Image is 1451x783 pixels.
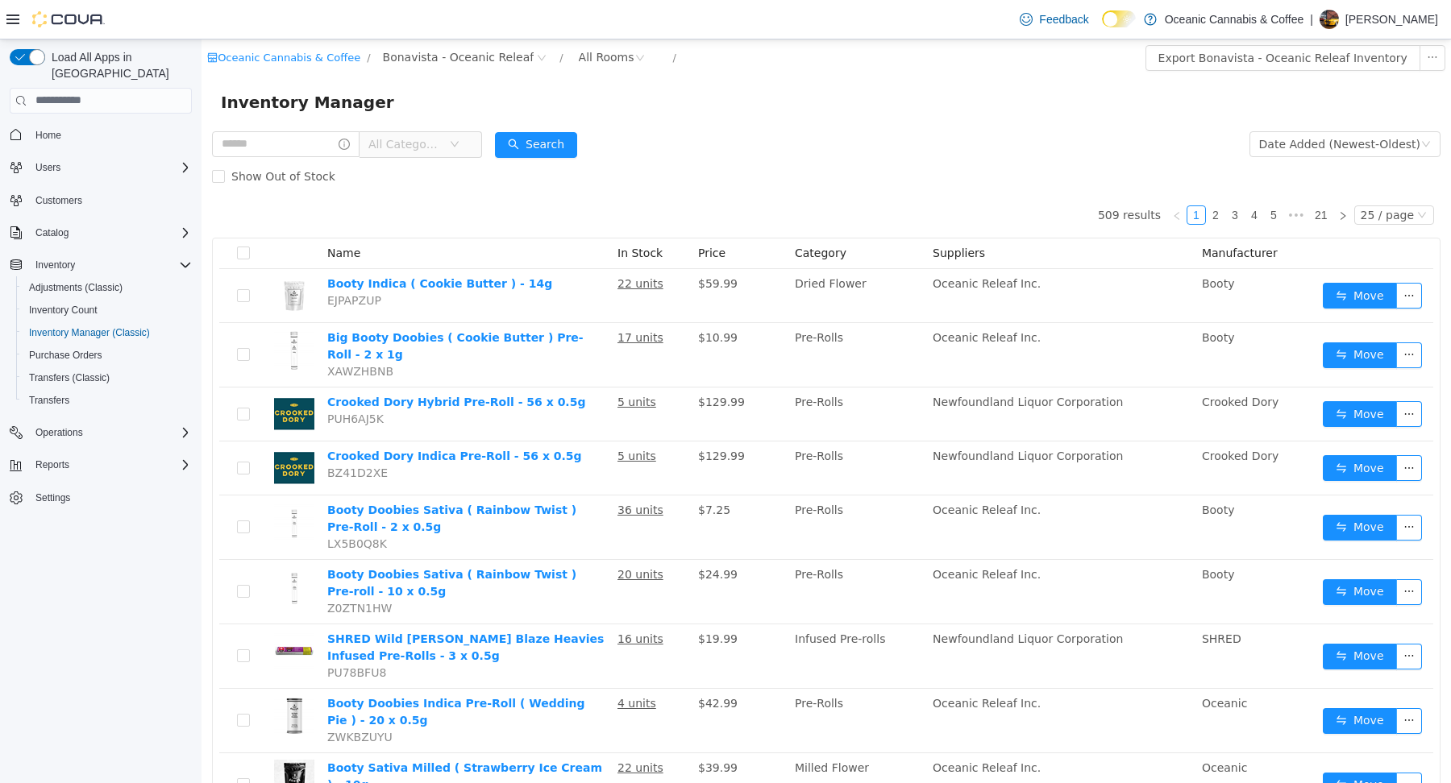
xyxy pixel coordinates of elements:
span: Oceanic Releaf Inc. [731,292,839,304]
span: PU78BFU8 [126,627,185,640]
a: Crooked Dory Indica Pre-Roll - 56 x 0.5g [126,410,380,423]
span: Purchase Orders [29,349,102,362]
button: Home [3,123,198,147]
td: Pre-Rolls [587,284,725,348]
span: / [358,12,361,24]
span: Adjustments (Classic) [23,278,192,297]
span: Newfoundland Liquor Corporation [731,410,921,423]
span: ••• [1082,166,1108,185]
button: icon: ellipsis [1195,540,1220,565]
span: Dark Mode [1102,27,1103,28]
td: Milled Flower [587,714,725,778]
a: Feedback [1013,3,1095,35]
button: Reports [3,454,198,476]
span: Crooked Dory [1000,410,1077,423]
u: 20 units [416,528,462,541]
span: Transfers [29,394,69,407]
span: Category [593,207,645,220]
td: Pre-Rolls [587,348,725,402]
span: Inventory Manager (Classic) [23,323,192,342]
span: Inventory [29,255,192,275]
li: 4 [1043,166,1062,185]
span: $24.99 [497,528,536,541]
li: 5 [1062,166,1082,185]
li: 1 [985,166,1004,185]
span: Users [35,161,60,174]
button: icon: swapMove [1121,733,1195,759]
img: Booty Doobies Indica Pre-Roll ( Wedding Pie ) - 20 x 0.5g hero shot [73,656,113,696]
a: 4 [1044,167,1062,184]
span: Transfers [23,391,192,410]
img: Crooked Dory Hybrid Pre-Roll - 56 x 0.5g hero shot [73,354,113,395]
span: Oceanic [1000,722,1046,735]
button: icon: swapMove [1121,604,1195,630]
span: LX5B0Q8K [126,498,185,511]
a: Booty Doobies Sativa ( Rainbow Twist ) Pre-roll - 10 x 0.5g [126,528,375,558]
button: icon: swapMove [1121,303,1195,329]
u: 36 units [416,464,462,477]
img: Booty Doobies Sativa ( Rainbow Twist ) Pre-roll - 10 x 0.5g hero shot [73,527,113,567]
button: Adjustments (Classic) [16,276,198,299]
span: Booty [1000,464,1033,477]
u: 5 units [416,356,455,369]
a: Booty Doobies Sativa ( Rainbow Twist ) Pre-Roll - 2 x 0.5g [126,464,375,494]
span: Inventory Count [29,304,98,317]
button: Catalog [29,223,75,242]
a: 3 [1025,167,1042,184]
span: Home [29,125,192,145]
span: Booty [1000,238,1033,251]
span: Reports [29,455,192,474]
a: SHRED Wild [PERSON_NAME] Blaze Heavies Infused Pre-Rolls - 3 x 0.5g [126,593,402,623]
span: / [472,12,475,24]
span: / [165,12,168,24]
a: Purchase Orders [23,346,109,365]
span: Suppliers [731,207,784,220]
button: icon: swapMove [1121,669,1195,694]
button: Inventory Manager (Classic) [16,321,198,344]
td: Infused Pre-rolls [587,585,725,649]
a: 1 [986,167,1004,184]
img: Booty Sativa Milled ( Strawberry Ice Cream ) - 10g hero shot [73,720,113,760]
div: Date Added (Newest-Oldest) [1058,93,1219,117]
span: Catalog [35,226,69,239]
span: Catalog [29,223,192,242]
button: Transfers [16,389,198,412]
span: All Categories [167,97,240,113]
img: Crooked Dory Indica Pre-Roll - 56 x 0.5g hero shot [73,408,113,449]
span: Users [29,158,192,177]
u: 17 units [416,292,462,304]
i: icon: down [248,100,258,111]
span: Settings [35,491,70,504]
td: Pre-Rolls [587,520,725,585]
li: Next Page [1132,166,1151,185]
span: Inventory Manager [19,50,202,76]
button: Catalog [3,222,198,244]
a: 2 [1005,167,1023,184]
span: Manufacturer [1000,207,1076,220]
span: Inventory Manager (Classic) [29,326,150,339]
span: Newfoundland Liquor Corporation [731,356,921,369]
li: 509 results [896,166,959,185]
button: Reports [29,455,76,474]
span: Customers [29,190,192,210]
button: Users [29,158,67,177]
u: 22 units [416,238,462,251]
button: icon: ellipsis [1218,6,1244,31]
button: Transfers (Classic) [16,367,198,389]
span: Operations [29,423,192,442]
u: 4 units [416,657,455,670]
i: icon: shop [6,13,16,23]
span: Z0ZTN1HW [126,562,190,575]
a: Customers [29,191,89,210]
li: Next 5 Pages [1082,166,1108,185]
button: icon: ellipsis [1195,243,1220,269]
td: Pre-Rolls [587,649,725,714]
button: icon: ellipsis [1195,303,1220,329]
div: All Rooms [377,6,433,30]
button: icon: ellipsis [1195,669,1220,694]
a: Home [29,126,68,145]
button: icon: swapMove [1121,243,1195,269]
span: $59.99 [497,238,536,251]
span: Oceanic Releaf Inc. [731,464,839,477]
span: $42.99 [497,657,536,670]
